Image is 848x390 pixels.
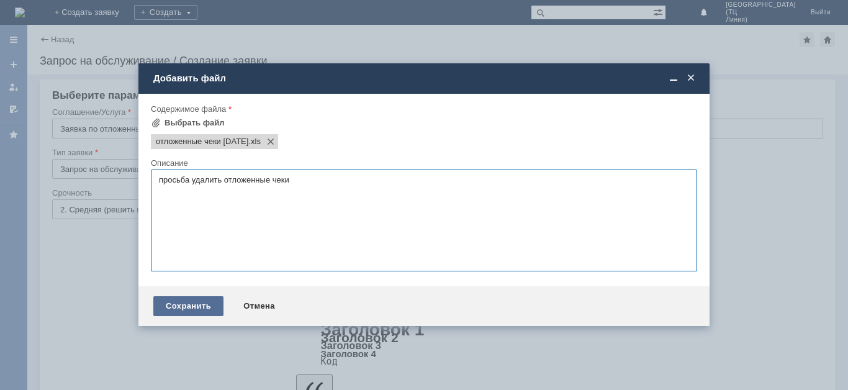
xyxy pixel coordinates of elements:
[165,118,225,128] div: Выбрать файл
[5,5,181,15] div: просьба удалить отложенные чеки
[685,73,697,84] span: Закрыть
[667,73,680,84] span: Свернуть (Ctrl + M)
[156,137,248,147] span: отложенные чеки 09.09.2025.xls
[248,137,261,147] span: отложенные чеки 09.09.2025.xls
[153,73,697,84] div: Добавить файл
[151,105,695,113] div: Содержимое файла
[151,159,695,167] div: Описание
